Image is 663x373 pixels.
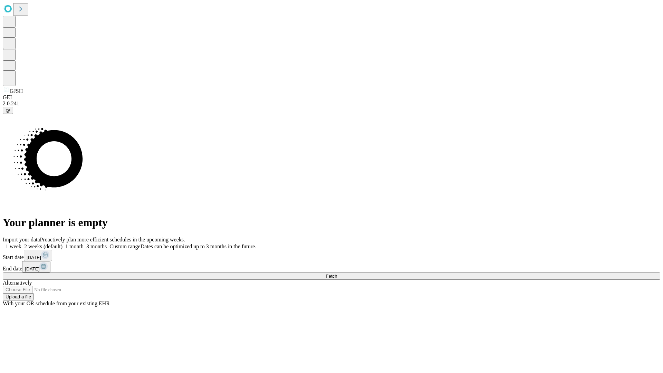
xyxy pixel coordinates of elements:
span: 2 weeks (default) [24,243,63,249]
div: 2.0.241 [3,101,660,107]
button: Fetch [3,272,660,280]
div: GEI [3,94,660,101]
button: @ [3,107,13,114]
span: With your OR schedule from your existing EHR [3,300,110,306]
span: 3 months [86,243,107,249]
div: End date [3,261,660,272]
span: Custom range [109,243,140,249]
span: [DATE] [27,255,41,260]
span: @ [6,108,10,113]
span: GJSH [10,88,23,94]
button: Upload a file [3,293,34,300]
button: [DATE] [24,250,52,261]
button: [DATE] [22,261,50,272]
span: Proactively plan more efficient schedules in the upcoming weeks. [40,237,185,242]
span: Alternatively [3,280,32,286]
h1: Your planner is empty [3,216,660,229]
div: Start date [3,250,660,261]
span: Dates can be optimized up to 3 months in the future. [141,243,256,249]
span: Fetch [326,274,337,279]
span: 1 month [65,243,84,249]
span: Import your data [3,237,40,242]
span: [DATE] [25,266,39,271]
span: 1 week [6,243,21,249]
